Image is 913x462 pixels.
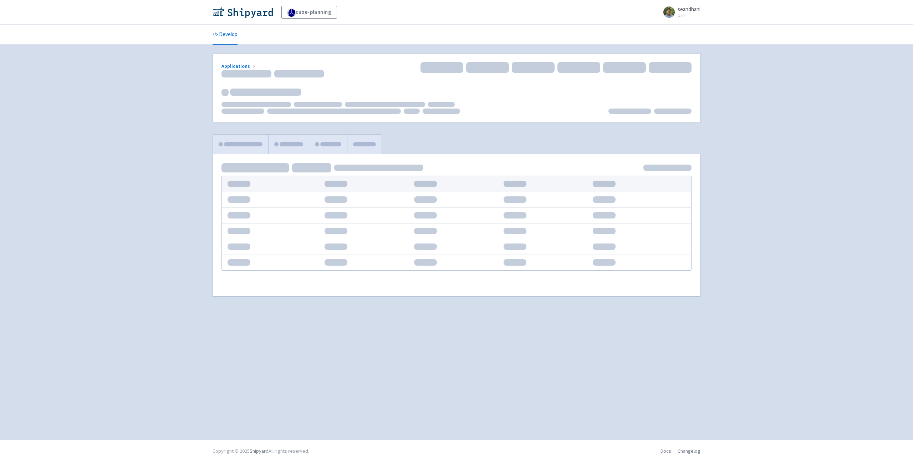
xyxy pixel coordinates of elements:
a: Docs [660,448,671,454]
a: Changelog [678,448,700,454]
small: User [678,13,700,18]
a: Develop [213,25,238,45]
img: Shipyard logo [213,6,273,18]
a: seandhani User [659,6,700,18]
span: seandhani [678,6,700,12]
div: Copyright © 2025 All rights reserved. [213,447,309,455]
a: cube-planning [281,6,337,19]
a: Shipyard [250,448,269,454]
a: Applications [221,63,257,69]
